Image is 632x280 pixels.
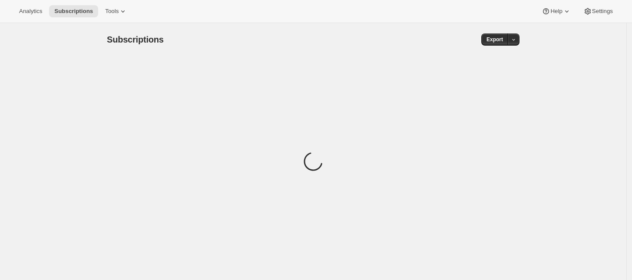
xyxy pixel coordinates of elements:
button: Export [481,33,508,46]
button: Help [536,5,576,17]
span: Analytics [19,8,42,15]
button: Settings [578,5,618,17]
span: Export [486,36,503,43]
button: Tools [100,5,132,17]
button: Subscriptions [49,5,98,17]
button: Analytics [14,5,47,17]
span: Subscriptions [107,35,164,44]
span: Tools [105,8,119,15]
span: Settings [592,8,613,15]
span: Help [550,8,562,15]
span: Subscriptions [54,8,93,15]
